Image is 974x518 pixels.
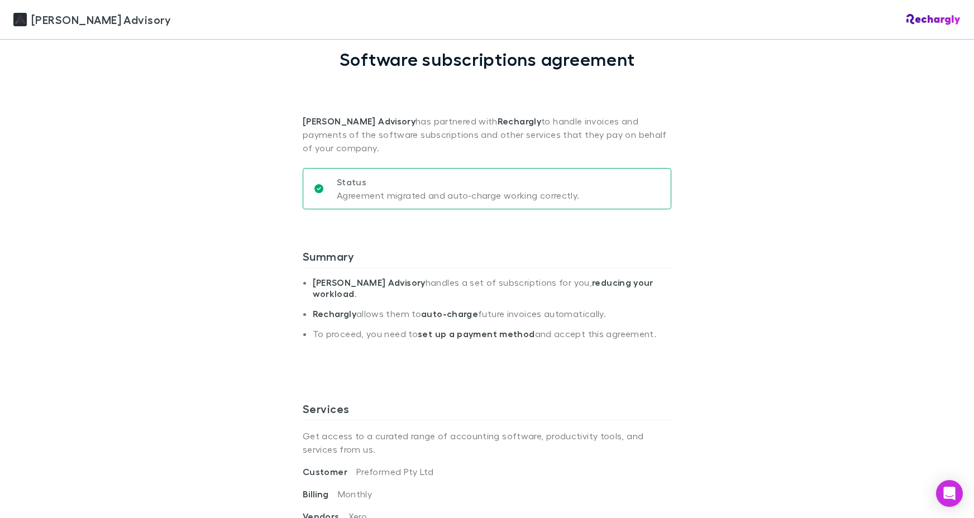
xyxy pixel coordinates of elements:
h3: Services [303,402,671,420]
span: Billing [303,488,338,500]
strong: set up a payment method [418,328,534,339]
strong: [PERSON_NAME] Advisory [313,277,426,288]
strong: reducing your workload [313,277,653,299]
strong: auto-charge [421,308,478,319]
p: has partnered with to handle invoices and payments of the software subscriptions and other servic... [303,70,671,155]
div: Open Intercom Messenger [936,480,963,507]
span: Customer [303,466,356,477]
h3: Summary [303,250,671,267]
img: Rechargly Logo [906,14,961,25]
p: Agreement migrated and auto-charge working correctly. [337,189,580,202]
p: Get access to a curated range of accounting software, productivity tools, and services from us . [303,420,671,465]
strong: Rechargly [313,308,356,319]
h1: Software subscriptions agreement [340,49,635,70]
li: handles a set of subscriptions for you, . [313,277,671,308]
p: Status [337,175,580,189]
li: allows them to future invoices automatically. [313,308,671,328]
img: Liston Newton Advisory's Logo [13,13,27,26]
span: Preformed Pty Ltd [356,466,433,477]
li: To proceed, you need to and accept this agreement. [313,328,671,348]
span: [PERSON_NAME] Advisory [31,11,171,28]
strong: Rechargly [498,116,541,127]
span: Monthly [338,488,373,499]
strong: [PERSON_NAME] Advisory [303,116,416,127]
